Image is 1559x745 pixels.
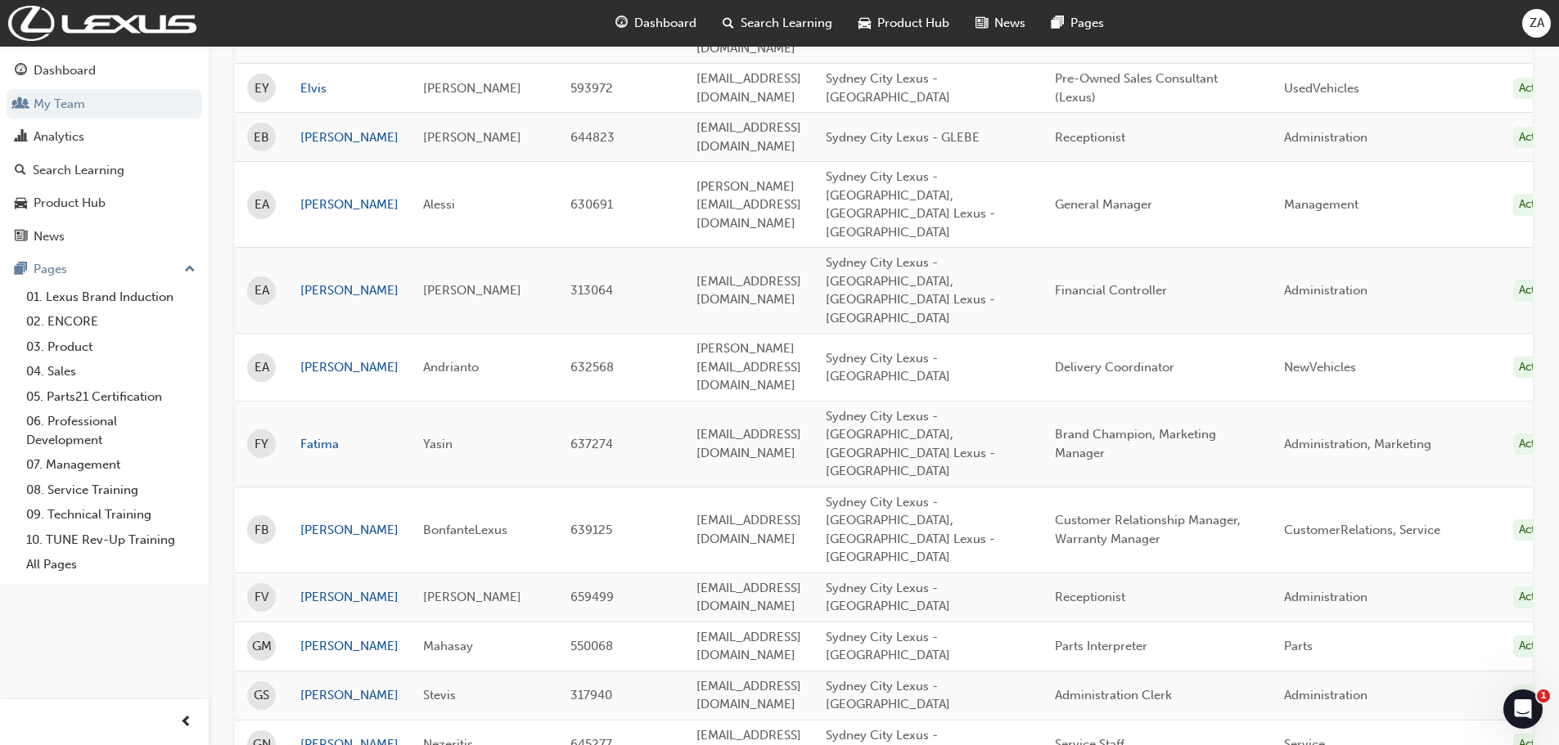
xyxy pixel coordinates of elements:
span: [PERSON_NAME] [423,130,521,145]
a: News [7,222,202,252]
span: Sydney City Lexus - [GEOGRAPHIC_DATA], [GEOGRAPHIC_DATA] Lexus - [GEOGRAPHIC_DATA] [826,409,995,479]
span: 639125 [570,523,612,537]
a: [PERSON_NAME] [300,637,399,656]
span: pages-icon [15,263,27,277]
span: Stevis [423,688,456,702]
span: GM [252,637,272,656]
span: Administration [1284,283,1368,298]
span: 632568 [570,360,614,375]
a: Fatima [300,435,399,454]
span: [EMAIL_ADDRESS][DOMAIN_NAME] [696,274,801,307]
button: Pages [7,254,202,285]
span: [EMAIL_ADDRESS][DOMAIN_NAME] [696,427,801,460]
a: 08. Service Training [20,478,202,503]
span: EA [255,358,269,377]
div: Pages [34,260,67,279]
span: 317940 [570,688,612,702]
span: 1 [1537,689,1550,702]
span: Dashboard [634,14,696,33]
a: 06. Professional Development [20,409,202,452]
span: Product Hub [877,14,949,33]
span: Administration Clerk [1055,688,1172,702]
span: Sydney City Lexus - GLEBE [826,130,980,145]
div: Analytics [34,128,84,146]
a: [PERSON_NAME] [300,588,399,607]
span: pages-icon [1052,13,1064,34]
span: car-icon [15,196,27,211]
span: UsedVehicles [1284,81,1359,96]
a: 10. TUNE Rev-Up Training [20,527,202,553]
div: Active [1513,635,1556,657]
span: Alessi [423,197,455,212]
span: Financial Controller [1055,283,1167,298]
a: car-iconProduct Hub [845,7,962,40]
span: [EMAIL_ADDRESS][DOMAIN_NAME] [696,630,801,663]
span: NewVehicles [1284,360,1356,375]
a: Elvis [300,79,399,98]
span: news-icon [15,230,27,245]
a: Product Hub [7,188,202,218]
div: Product Hub [34,194,106,213]
span: Receptionist [1055,130,1125,145]
span: Parts [1284,639,1313,653]
img: Trak [8,6,196,41]
button: DashboardMy TeamAnalyticsSearch LearningProduct HubNews [7,52,202,254]
a: [PERSON_NAME] [300,195,399,214]
a: Analytics [7,122,202,152]
span: FB [255,521,269,540]
a: 09. Technical Training [20,502,202,527]
div: Search Learning [33,161,124,180]
span: search-icon [15,164,26,178]
span: Administration [1284,130,1368,145]
a: pages-iconPages [1039,7,1117,40]
span: Pages [1070,14,1104,33]
a: [PERSON_NAME] [300,128,399,147]
span: BonfanteLexus [423,523,507,537]
span: [EMAIL_ADDRESS][DOMAIN_NAME] [696,513,801,546]
a: 02. ENCORE [20,309,202,334]
span: Administration, Marketing [1284,437,1431,451]
a: search-iconSearch Learning [710,7,845,40]
a: [PERSON_NAME] [300,686,399,705]
a: news-iconNews [962,7,1039,40]
a: [PERSON_NAME] [300,358,399,377]
span: 550068 [570,639,613,653]
span: Yasin [423,437,453,451]
span: [PERSON_NAME][EMAIL_ADDRESS][DOMAIN_NAME] [696,179,801,231]
span: Delivery Coordinator [1055,360,1174,375]
span: Administration [1284,688,1368,702]
span: EB [254,128,269,147]
span: Sydney City Lexus - [GEOGRAPHIC_DATA], [GEOGRAPHIC_DATA] Lexus - [GEOGRAPHIC_DATA] [826,255,995,325]
div: Active [1513,194,1556,216]
span: up-icon [184,259,196,280]
a: 05. Parts21 Certification [20,384,202,410]
div: Active [1513,127,1556,149]
div: News [34,227,65,246]
span: 593972 [570,81,613,96]
a: 04. Sales [20,359,202,384]
span: guage-icon [615,13,628,34]
span: prev-icon [180,712,192,733]
span: General Manager [1055,197,1152,212]
span: FY [255,435,268,454]
span: car-icon [858,13,871,34]
a: [PERSON_NAME] [300,281,399,300]
span: [PERSON_NAME] [423,590,521,604]
div: Active [1513,586,1556,608]
span: Pre-Owned Sales Consultant (Lexus) [1055,71,1218,105]
span: [PERSON_NAME] [423,283,521,298]
span: EA [255,281,269,300]
span: [PERSON_NAME] [423,81,521,96]
a: Dashboard [7,56,202,86]
span: [PERSON_NAME][EMAIL_ADDRESS][DOMAIN_NAME] [696,341,801,393]
span: FV [255,588,268,607]
span: EA [255,195,269,214]
span: [EMAIL_ADDRESS][DOMAIN_NAME] [696,679,801,712]
span: 659499 [570,590,614,604]
span: Sydney City Lexus - [GEOGRAPHIC_DATA] [826,679,950,712]
div: Active [1513,433,1556,456]
div: Active [1513,78,1556,100]
span: Brand Champion, Marketing Manager [1055,427,1216,460]
span: people-icon [15,97,27,112]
